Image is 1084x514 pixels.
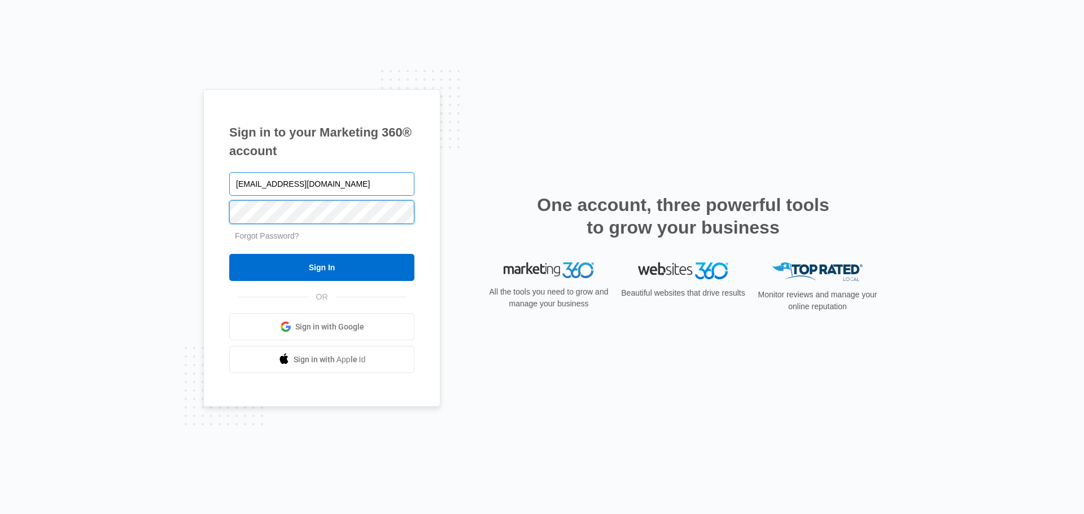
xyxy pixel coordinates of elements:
img: Top Rated Local [772,262,863,281]
input: Email [229,172,414,196]
input: Sign In [229,254,414,281]
h2: One account, three powerful tools to grow your business [534,194,833,239]
a: Sign in with Google [229,313,414,340]
img: Marketing 360 [504,262,594,278]
img: Websites 360 [638,262,728,279]
h1: Sign in to your Marketing 360® account [229,123,414,160]
p: Beautiful websites that drive results [620,287,746,299]
span: OR [308,291,336,303]
span: Sign in with Apple Id [294,354,366,366]
p: All the tools you need to grow and manage your business [486,286,612,310]
span: Sign in with Google [295,321,364,333]
p: Monitor reviews and manage your online reputation [754,289,881,313]
a: Sign in with Apple Id [229,346,414,373]
a: Forgot Password? [235,231,299,240]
